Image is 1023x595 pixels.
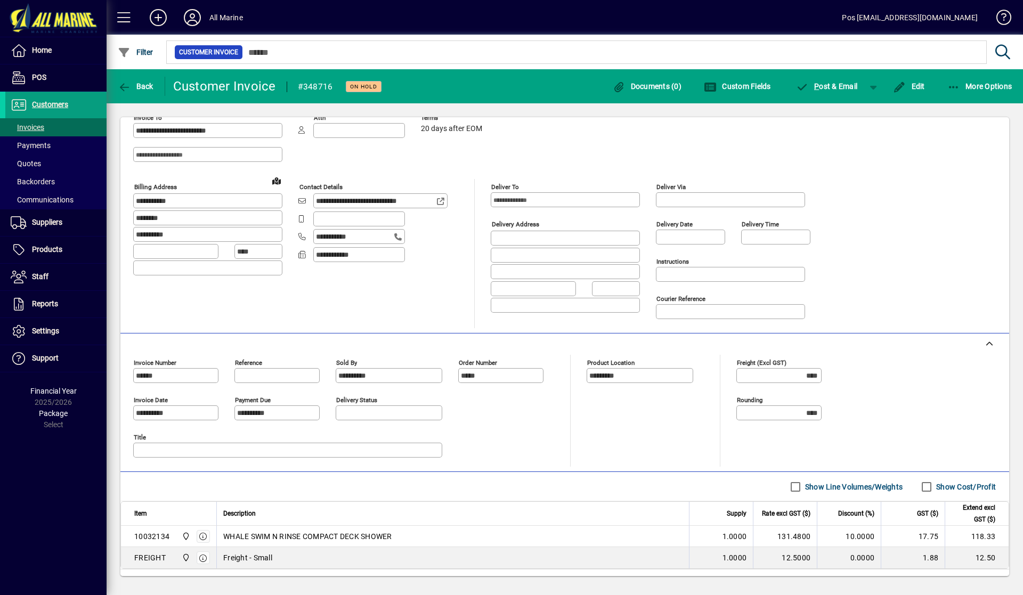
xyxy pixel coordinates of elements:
[32,327,59,335] span: Settings
[893,82,925,91] span: Edit
[134,508,147,519] span: Item
[5,264,107,290] a: Staff
[803,482,903,492] label: Show Line Volumes/Weights
[235,396,271,404] mat-label: Payment due
[32,46,52,54] span: Home
[30,387,77,395] span: Financial Year
[134,434,146,441] mat-label: Title
[881,526,945,547] td: 17.75
[737,359,786,366] mat-label: Freight (excl GST)
[118,82,153,91] span: Back
[11,195,74,204] span: Communications
[350,83,377,90] span: On hold
[298,78,333,95] div: #348716
[223,508,256,519] span: Description
[610,77,684,96] button: Documents (0)
[32,100,68,109] span: Customers
[32,73,46,81] span: POS
[32,245,62,254] span: Products
[722,531,747,542] span: 1.0000
[934,482,996,492] label: Show Cost/Profit
[5,118,107,136] a: Invoices
[727,508,746,519] span: Supply
[760,552,810,563] div: 12.5000
[134,114,162,121] mat-label: Invoice To
[945,547,1009,568] td: 12.50
[11,141,51,150] span: Payments
[11,123,44,132] span: Invoices
[796,82,858,91] span: ost & Email
[5,209,107,236] a: Suppliers
[5,237,107,263] a: Products
[115,77,156,96] button: Back
[173,78,276,95] div: Customer Invoice
[134,359,176,366] mat-label: Invoice number
[32,272,48,281] span: Staff
[704,82,771,91] span: Custom Fields
[118,48,153,56] span: Filter
[5,64,107,91] a: POS
[988,2,1010,37] a: Knowledge Base
[175,8,209,27] button: Profile
[952,502,995,525] span: Extend excl GST ($)
[179,552,191,564] span: Port Road
[5,191,107,209] a: Communications
[39,409,68,418] span: Package
[5,136,107,154] a: Payments
[491,183,519,191] mat-label: Deliver To
[762,508,810,519] span: Rate excl GST ($)
[612,82,681,91] span: Documents (0)
[115,43,156,62] button: Filter
[107,77,165,96] app-page-header-button: Back
[791,77,863,96] button: Post & Email
[5,318,107,345] a: Settings
[336,396,377,404] mat-label: Delivery status
[742,221,779,228] mat-label: Delivery time
[209,9,243,26] div: All Marine
[945,77,1015,96] button: More Options
[656,183,686,191] mat-label: Deliver via
[917,508,938,519] span: GST ($)
[32,354,59,362] span: Support
[842,9,978,26] div: Pos [EMAIL_ADDRESS][DOMAIN_NAME]
[134,552,166,563] div: FREIGHT
[814,82,819,91] span: P
[760,531,810,542] div: 131.4800
[134,531,169,542] div: 10032134
[235,359,262,366] mat-label: Reference
[11,177,55,186] span: Backorders
[817,547,881,568] td: 0.0000
[179,47,238,58] span: Customer Invoice
[223,531,392,542] span: WHALE SWIM N RINSE COMPACT DECK SHOWER
[5,345,107,372] a: Support
[268,172,285,189] a: View on map
[421,125,482,133] span: 20 days after EOM
[5,291,107,317] a: Reports
[5,173,107,191] a: Backorders
[722,552,747,563] span: 1.0000
[5,154,107,173] a: Quotes
[141,8,175,27] button: Add
[134,396,168,404] mat-label: Invoice date
[421,115,485,121] span: Terms
[881,547,945,568] td: 1.88
[838,508,874,519] span: Discount (%)
[179,531,191,542] span: Port Road
[817,526,881,547] td: 10.0000
[314,114,326,121] mat-label: Attn
[945,526,1009,547] td: 118.33
[223,552,272,563] span: Freight - Small
[947,82,1012,91] span: More Options
[701,77,774,96] button: Custom Fields
[32,299,58,308] span: Reports
[32,218,62,226] span: Suppliers
[11,159,41,168] span: Quotes
[890,77,928,96] button: Edit
[737,396,762,404] mat-label: Rounding
[5,37,107,64] a: Home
